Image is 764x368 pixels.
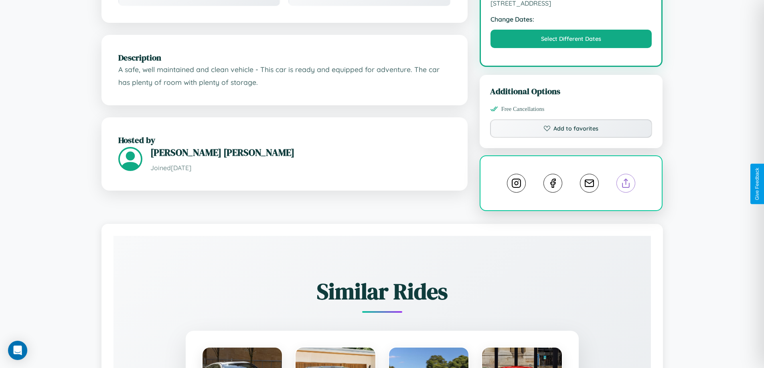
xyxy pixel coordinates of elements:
[754,168,760,200] div: Give Feedback
[490,119,653,138] button: Add to favorites
[150,162,451,174] p: Joined [DATE]
[490,15,652,23] strong: Change Dates:
[118,134,451,146] h2: Hosted by
[118,63,451,88] p: A safe, well maintained and clean vehicle - This car is ready and equipped for adventure. The car...
[142,276,623,307] h2: Similar Rides
[150,146,451,159] h3: [PERSON_NAME] [PERSON_NAME]
[118,52,451,63] h2: Description
[8,341,27,360] div: Open Intercom Messenger
[490,85,653,97] h3: Additional Options
[490,30,652,48] button: Select Different Dates
[501,106,545,113] span: Free Cancellations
